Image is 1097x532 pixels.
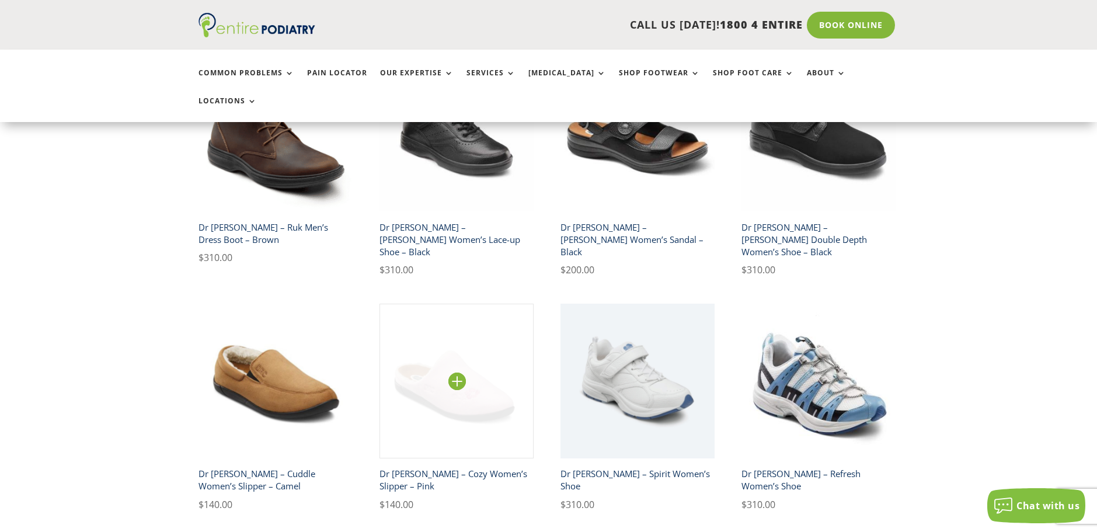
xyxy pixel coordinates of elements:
a: Dr Comfort Spirit White Athletic Shoe - Angle ViewDr [PERSON_NAME] – Spirit Women’s Shoe $310.00 [560,304,715,512]
h2: Dr [PERSON_NAME] – Cuddle Women’s Slipper – Camel [198,464,353,497]
h2: Dr [PERSON_NAME] – [PERSON_NAME] Women’s Lace-up Shoe – Black [379,217,534,262]
p: CALL US [DATE]! [360,18,803,33]
span: $ [198,498,204,511]
img: Dr Comfort Patty Women's Walking Shoe Black [379,57,534,212]
bdi: 310.00 [560,498,594,511]
img: Dr Comfort Refresh Women's Shoe Blue [741,304,896,458]
img: cuddle dr comfort camel womens slipper [198,304,353,458]
a: About [807,69,846,94]
bdi: 310.00 [198,251,232,264]
a: Book Online [807,12,895,39]
a: dr comfort ruk mens dress shoe brownDr [PERSON_NAME] – Ruk Men’s Dress Boot – Brown $310.00 [198,57,353,266]
a: cozy dr comfort pink womens slipperDr [PERSON_NAME] – Cozy Women’s Slipper – Pink $140.00 [379,304,534,512]
a: Dr Comfort Patty Women's Walking Shoe BlackDr [PERSON_NAME] – [PERSON_NAME] Women’s Lace-up Shoe ... [379,57,534,278]
h2: Dr [PERSON_NAME] – Refresh Women’s Shoe [741,464,896,497]
span: $ [198,251,204,264]
h2: Dr [PERSON_NAME] – Cozy Women’s Slipper – Pink [379,464,534,497]
a: Dr Comfort Lana Medium Wide Women's Sandal BlackDr [PERSON_NAME] – [PERSON_NAME] Women’s Sandal –... [560,57,715,278]
span: Chat with us [1016,499,1079,512]
img: logo (1) [198,13,315,37]
a: Shop Foot Care [713,69,794,94]
h2: Dr [PERSON_NAME] – Spirit Women’s Shoe [560,464,715,497]
span: $ [560,498,566,511]
bdi: 200.00 [560,263,594,276]
span: $ [560,263,566,276]
a: Dr Comfort Refresh Women's Shoe BlueDr [PERSON_NAME] – Refresh Women’s Shoe $310.00 [741,304,896,512]
bdi: 310.00 [741,498,775,511]
bdi: 310.00 [741,263,775,276]
h2: Dr [PERSON_NAME] – [PERSON_NAME] Women’s Sandal – Black [560,217,715,262]
button: Chat with us [987,488,1085,523]
a: Entire Podiatry [198,28,315,40]
h2: Dr [PERSON_NAME] – Ruk Men’s Dress Boot – Brown [198,217,353,250]
span: $ [379,263,385,276]
img: Dr Comfort Annie X Womens Double Depth Casual Shoe Black [741,57,896,212]
img: Dr Comfort Lana Medium Wide Women's Sandal Black [560,57,715,212]
h2: Dr [PERSON_NAME] – [PERSON_NAME] Double Depth Women’s Shoe – Black [741,217,896,262]
bdi: 310.00 [379,263,413,276]
a: [MEDICAL_DATA] [528,69,606,94]
a: Services [466,69,516,94]
a: Our Expertise [380,69,454,94]
span: $ [741,263,747,276]
bdi: 140.00 [198,498,232,511]
img: Dr Comfort Spirit White Athletic Shoe - Angle View [560,304,715,458]
a: Dr Comfort Annie X Womens Double Depth Casual Shoe BlackDr [PERSON_NAME] – [PERSON_NAME] Double D... [741,57,896,278]
a: Pain Locator [307,69,367,94]
img: dr comfort ruk mens dress shoe brown [198,57,353,212]
a: Locations [198,97,257,122]
a: cuddle dr comfort camel womens slipperDr [PERSON_NAME] – Cuddle Women’s Slipper – Camel $140.00 [198,304,353,512]
span: 1800 4 ENTIRE [720,18,803,32]
img: cozy dr comfort pink womens slipper [379,304,534,458]
span: $ [741,498,747,511]
span: $ [379,498,385,511]
a: Common Problems [198,69,294,94]
a: Shop Footwear [619,69,700,94]
bdi: 140.00 [379,498,413,511]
